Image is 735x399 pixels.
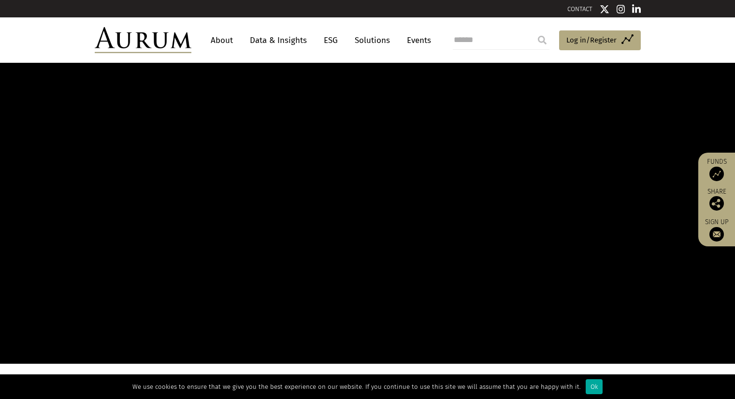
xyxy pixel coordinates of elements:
img: Access Funds [709,167,724,181]
a: Log in/Register [559,30,641,51]
div: Share [703,188,730,211]
a: Funds [703,157,730,181]
a: CONTACT [567,5,592,13]
a: Data & Insights [245,31,312,49]
a: Events [402,31,431,49]
img: Share this post [709,196,724,211]
a: Sign up [703,218,730,242]
img: Aurum [95,27,191,53]
a: ESG [319,31,343,49]
div: Ok [586,379,603,394]
input: Submit [533,30,552,50]
img: Sign up to our newsletter [709,227,724,242]
img: Instagram icon [617,4,625,14]
a: About [206,31,238,49]
span: Log in/Register [566,34,617,46]
img: Twitter icon [600,4,609,14]
a: Solutions [350,31,395,49]
img: Linkedin icon [632,4,641,14]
